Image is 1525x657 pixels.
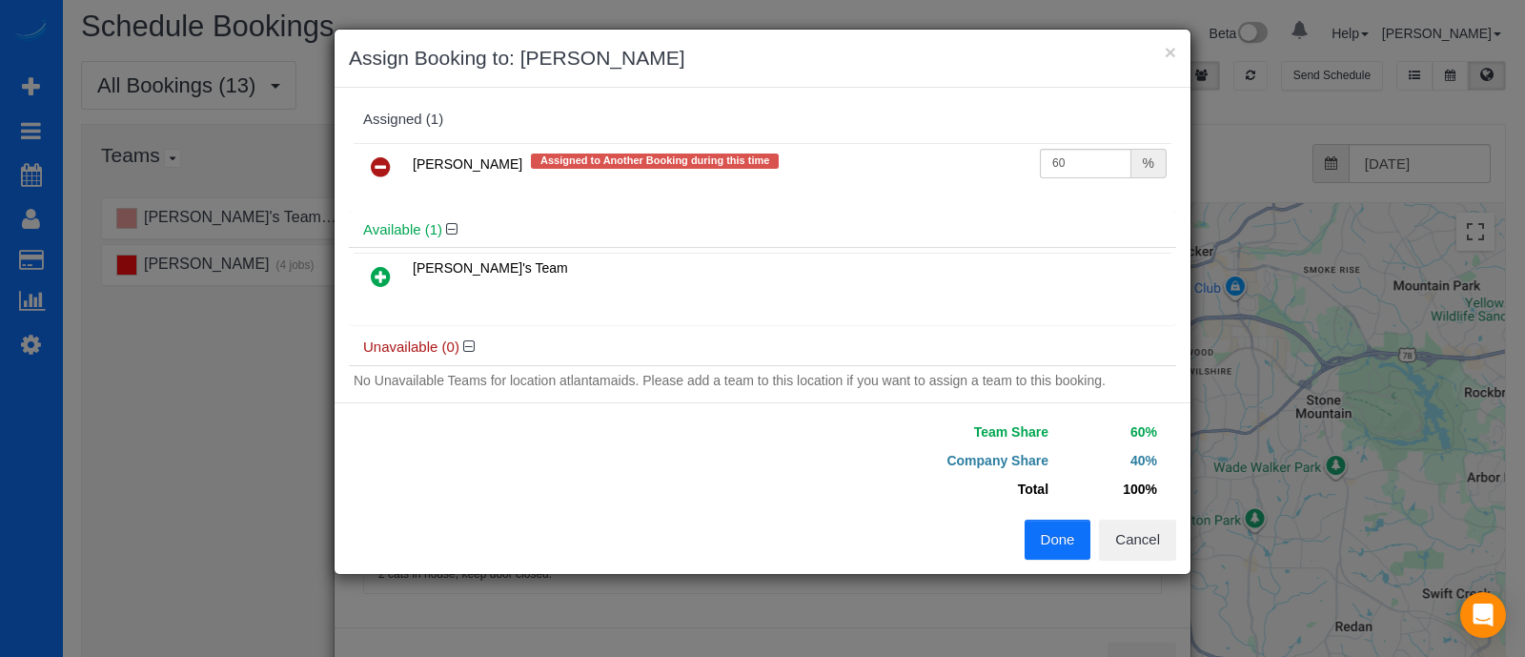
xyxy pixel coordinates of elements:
h3: Assign Booking to: [PERSON_NAME] [349,44,1176,72]
span: [PERSON_NAME] [413,156,522,172]
td: Total [777,475,1053,503]
span: Assigned to Another Booking during this time [531,154,779,169]
h4: Available (1) [363,222,1162,238]
span: No Unavailable Teams for location atlantamaids. Please add a team to this location if you want to... [354,373,1106,388]
h4: Unavailable (0) [363,339,1162,356]
span: [PERSON_NAME]'s Team [413,260,568,276]
td: Company Share [777,446,1053,475]
div: % [1131,149,1167,178]
button: Cancel [1099,520,1176,560]
td: 60% [1053,418,1162,446]
td: 40% [1053,446,1162,475]
div: Assigned (1) [363,112,1162,128]
div: Open Intercom Messenger [1460,592,1506,638]
button: × [1165,42,1176,62]
button: Done [1025,520,1091,560]
td: Team Share [777,418,1053,446]
td: 100% [1053,475,1162,503]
